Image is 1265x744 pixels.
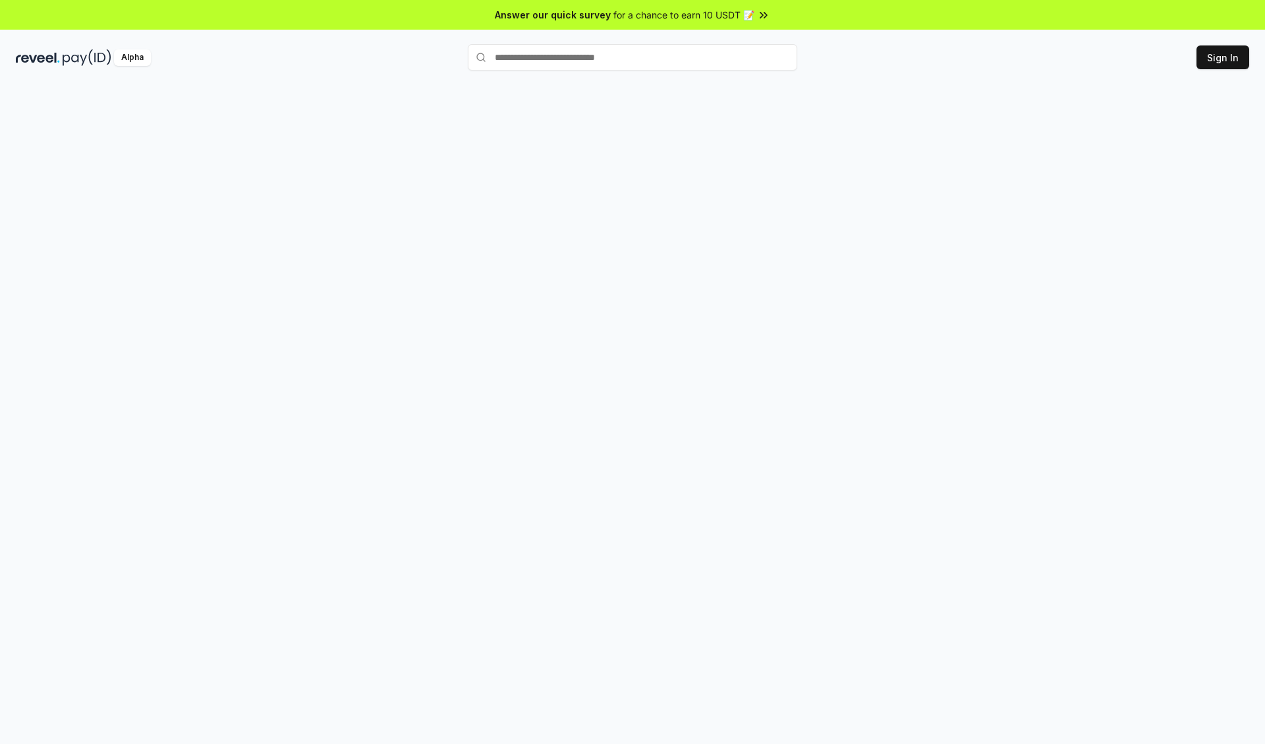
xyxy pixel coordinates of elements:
span: Answer our quick survey [495,8,611,22]
div: Alpha [114,49,151,66]
span: for a chance to earn 10 USDT 📝 [613,8,754,22]
button: Sign In [1196,45,1249,69]
img: pay_id [63,49,111,66]
img: reveel_dark [16,49,60,66]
